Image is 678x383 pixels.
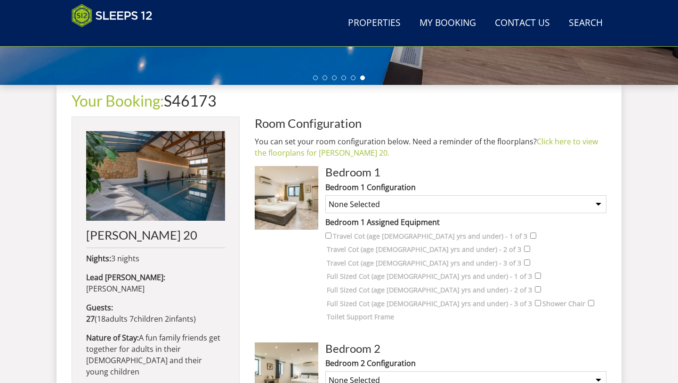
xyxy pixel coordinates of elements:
label: Travel Cot (age [DEMOGRAPHIC_DATA] yrs and under) - 1 of 3 [333,231,527,241]
strong: 27 [86,314,95,324]
p: A fun family friends get together for adults in their [DEMOGRAPHIC_DATA] and their young children [86,332,225,377]
span: child [128,314,163,324]
strong: Nature of Stay: [86,333,139,343]
h2: Room Configuration [255,117,606,130]
span: s [190,314,194,324]
h1: S46173 [72,92,606,109]
img: Room Image [255,166,318,229]
span: 18 [97,314,105,324]
span: infant [163,314,194,324]
strong: Lead [PERSON_NAME]: [86,272,165,283]
label: Shower Chair [542,299,585,309]
span: [PERSON_NAME] [86,283,145,294]
label: Full Sized Cot (age [DEMOGRAPHIC_DATA] yrs and under) - 2 of 3 [327,285,532,295]
p: You can set your room configuration below. Need a reminder of the floorplans? [255,136,606,158]
span: ren [151,314,163,324]
span: ( ) [86,314,196,324]
label: Bedroom 2 Configuration [325,358,606,369]
span: s [124,314,128,324]
label: Full Sized Cot (age [DEMOGRAPHIC_DATA] yrs and under) - 3 of 3 [327,299,532,309]
img: Sleeps 12 [72,4,153,27]
a: Your Booking: [72,92,164,110]
a: My Booking [416,13,480,34]
span: 2 [165,314,169,324]
a: Click here to view the floorplans for [PERSON_NAME] 20. [255,136,598,158]
p: 3 nights [86,253,225,264]
iframe: Customer reviews powered by Trustpilot [67,33,166,41]
label: Full Sized Cot (age [DEMOGRAPHIC_DATA] yrs and under) - 1 of 3 [327,271,532,282]
a: [PERSON_NAME] 20 [86,131,225,241]
h2: [PERSON_NAME] 20 [86,228,225,241]
label: Travel Cot (age [DEMOGRAPHIC_DATA] yrs and under) - 3 of 3 [327,258,521,268]
a: Properties [344,13,404,34]
label: Travel Cot (age [DEMOGRAPHIC_DATA] yrs and under) - 2 of 3 [327,244,521,255]
a: Search [565,13,606,34]
a: Contact Us [491,13,554,34]
strong: Nights: [86,253,111,264]
span: 7 [129,314,134,324]
h3: Bedroom 2 [325,342,606,355]
img: An image of 'Churchill 20' [86,131,225,221]
h3: Bedroom 1 [325,166,606,178]
label: Bedroom 1 Configuration [325,182,606,193]
span: adult [97,314,128,324]
label: Bedroom 1 Assigned Equipment [325,216,606,228]
label: Toilet Support Frame [327,312,394,322]
strong: Guests: [86,302,113,313]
